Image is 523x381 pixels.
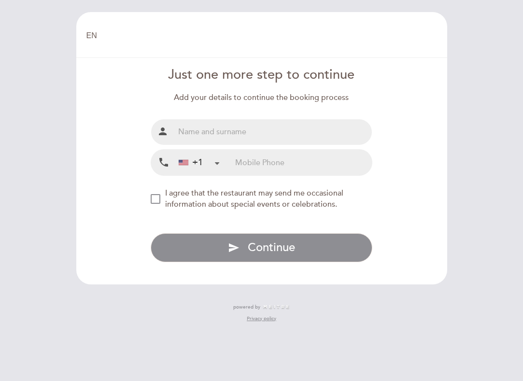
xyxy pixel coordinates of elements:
div: +1 [179,156,203,169]
span: I agree that the restaurant may send me occasional information about special events or celebrations. [165,188,343,209]
a: Privacy policy [247,315,276,322]
md-checkbox: NEW_MODAL_AGREE_RESTAURANT_SEND_OCCASIONAL_INFO [151,188,372,210]
button: send Continue [151,233,372,262]
div: Add your details to continue the booking process [151,92,372,103]
a: powered by [233,304,290,310]
span: powered by [233,304,260,310]
div: Just one more step to continue [151,66,372,85]
i: local_phone [158,156,170,169]
span: Continue [248,240,295,254]
i: send [228,242,240,254]
img: MEITRE [263,305,290,310]
input: Mobile Phone [235,150,372,175]
input: Name and surname [174,119,372,145]
i: person [157,126,169,137]
div: United States: +1 [175,150,223,175]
